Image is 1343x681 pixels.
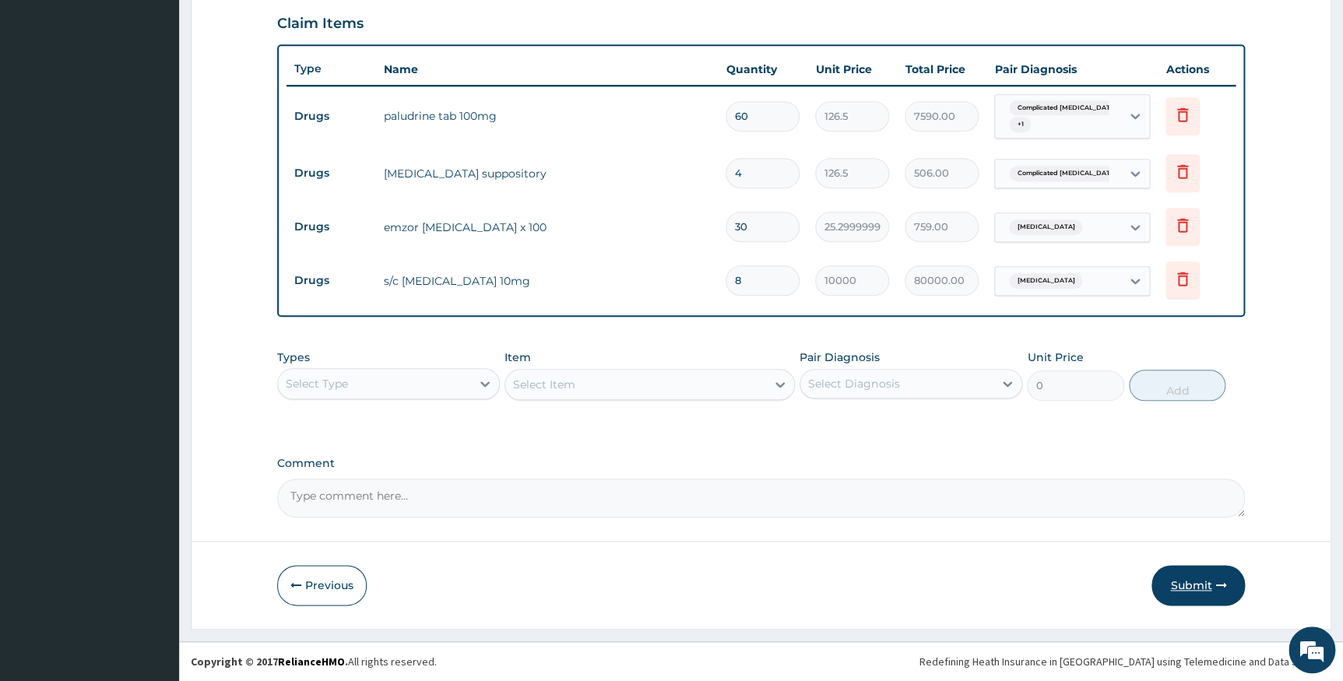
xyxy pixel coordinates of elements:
footer: All rights reserved. [179,641,1343,681]
td: s/c [MEDICAL_DATA] 10mg [376,265,719,297]
th: Type [287,54,376,83]
th: Pair Diagnosis [986,54,1158,85]
td: emzor [MEDICAL_DATA] x 100 [376,212,719,243]
label: Pair Diagnosis [800,349,880,365]
div: Redefining Heath Insurance in [GEOGRAPHIC_DATA] using Telemedicine and Data Science! [919,654,1331,669]
div: Select Type [286,376,348,391]
h3: Claim Items [277,16,364,33]
td: [MEDICAL_DATA] suppository [376,158,719,189]
label: Comment [277,457,1246,470]
td: Drugs [287,102,376,131]
a: RelianceHMO [278,655,345,669]
span: [MEDICAL_DATA] [1009,273,1082,289]
div: Select Diagnosis [808,376,899,391]
th: Name [376,54,719,85]
td: Drugs [287,212,376,241]
td: paludrine tab 100mg [376,100,719,132]
strong: Copyright © 2017 . [191,655,348,669]
button: Add [1129,370,1225,401]
th: Total Price [897,54,986,85]
th: Quantity [718,54,807,85]
td: Drugs [287,159,376,188]
td: Drugs [287,266,376,295]
span: Complicated [MEDICAL_DATA] [1009,166,1124,181]
th: Actions [1158,54,1236,85]
div: Minimize live chat window [255,8,293,45]
textarea: Type your message and hit 'Enter' [8,425,297,479]
span: + 1 [1009,117,1031,132]
span: [MEDICAL_DATA] [1009,219,1082,235]
label: Item [505,349,531,365]
img: d_794563401_company_1708531726252_794563401 [29,78,63,117]
span: Complicated [MEDICAL_DATA] [1009,100,1124,116]
th: Unit Price [807,54,897,85]
label: Types [277,351,310,364]
button: Previous [277,565,367,606]
span: We're online! [90,196,215,353]
button: Submit [1151,565,1245,606]
label: Unit Price [1027,349,1083,365]
div: Chat with us now [81,87,262,107]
